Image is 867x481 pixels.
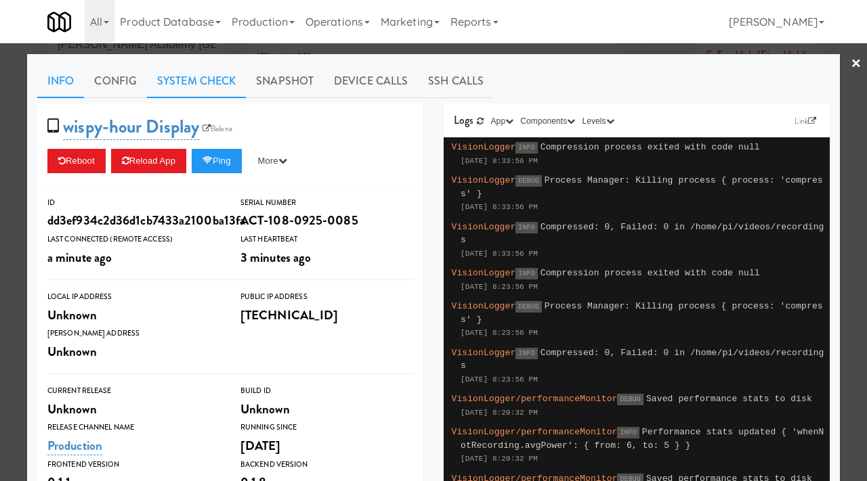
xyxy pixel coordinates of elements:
[578,114,617,128] button: Levels
[517,114,578,128] button: Components
[240,384,413,398] div: Build Id
[452,222,516,232] span: VisionLogger
[452,268,516,278] span: VisionLogger
[240,304,413,327] div: [TECHNICAL_ID]
[541,142,760,152] span: Compression process exited with code null
[147,64,246,98] a: System Check
[452,301,516,311] span: VisionLogger
[47,248,112,267] span: a minute ago
[791,114,820,128] a: Link
[37,64,84,98] a: Info
[246,64,324,98] a: Snapshot
[617,394,643,405] span: DEBUG
[240,421,413,434] div: Running Since
[461,222,824,246] span: Compressed: 0, Failed: 0 in /home/pi/videos/recordings
[47,458,220,472] div: Frontend Version
[461,203,538,211] span: [DATE] 8:33:56 PM
[461,455,538,463] span: [DATE] 8:20:32 PM
[461,283,538,291] span: [DATE] 8:23:56 PM
[47,340,220,363] div: Unknown
[461,348,824,371] span: Compressed: 0, Failed: 0 in /home/pi/videos/recordings
[461,250,538,258] span: [DATE] 8:33:56 PM
[461,409,538,417] span: [DATE] 8:20:32 PM
[240,248,311,267] span: 3 minutes ago
[461,157,538,165] span: [DATE] 8:33:56 PM
[461,329,538,337] span: [DATE] 8:23:56 PM
[199,122,236,135] a: Balena
[47,10,71,34] img: Micromart
[111,149,186,173] button: Reload App
[47,384,220,398] div: Current Release
[515,142,537,154] span: INFO
[47,149,106,173] button: Reboot
[47,398,220,421] div: Unknown
[63,114,199,140] a: wispy-hour Display
[541,268,760,278] span: Compression process exited with code null
[515,301,542,313] span: DEBUG
[851,43,862,85] a: ×
[47,327,220,340] div: [PERSON_NAME] Address
[47,233,220,246] div: Last Connected (Remote Access)
[452,175,516,185] span: VisionLogger
[47,196,220,210] div: ID
[418,64,494,98] a: SSH Calls
[324,64,418,98] a: Device Calls
[515,222,537,233] span: INFO
[240,290,413,304] div: Public IP Address
[452,348,516,358] span: VisionLogger
[47,209,220,232] div: dd3ef934c2d36d1cb7433a2100ba13fa
[461,301,823,325] span: Process Manager: Killing process { process: 'compress' }
[617,427,639,438] span: INFO
[47,290,220,304] div: Local IP Address
[240,209,413,232] div: ACT-108-0925-0085
[240,196,413,210] div: Serial Number
[247,149,298,173] button: More
[452,394,618,404] span: VisionLogger/performanceMonitor
[454,112,473,128] span: Logs
[461,427,824,451] span: Performance stats updated { 'whenNotRecording.avgPower': { from: 6, to: 5 } }
[515,348,537,359] span: INFO
[192,149,242,173] button: Ping
[84,64,147,98] a: Config
[452,427,618,437] span: VisionLogger/performanceMonitor
[488,114,517,128] button: App
[240,458,413,472] div: Backend Version
[47,436,102,455] a: Production
[240,436,281,455] span: [DATE]
[461,175,823,199] span: Process Manager: Killing process { process: 'compress' }
[452,142,516,152] span: VisionLogger
[461,375,538,384] span: [DATE] 8:23:56 PM
[240,233,413,246] div: Last Heartbeat
[646,394,812,404] span: Saved performance stats to disk
[240,398,413,421] div: Unknown
[47,421,220,434] div: Release Channel Name
[47,304,220,327] div: Unknown
[515,175,542,187] span: DEBUG
[515,268,537,279] span: INFO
